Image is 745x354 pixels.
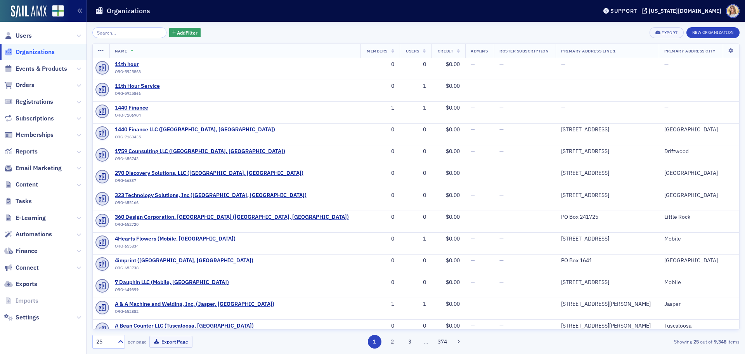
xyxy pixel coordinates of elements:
div: 0 [366,323,394,330]
div: [GEOGRAPHIC_DATA] [664,170,734,177]
a: 4Hearts Flowers (Mobile, [GEOGRAPHIC_DATA]) [115,235,236,242]
span: — [499,61,504,68]
div: 0 [405,61,426,68]
span: — [471,169,475,176]
span: Registrations [16,98,53,106]
span: Reports [16,147,38,156]
a: Exports [4,280,37,288]
a: 11th Hour Service [115,83,185,90]
div: 0 [405,257,426,264]
span: — [499,104,504,111]
a: Reports [4,147,38,156]
div: [STREET_ADDRESS] [561,170,653,177]
img: SailAMX [52,5,64,17]
div: 0 [366,214,394,221]
div: 1 [405,235,426,242]
div: 1 [405,105,426,112]
span: — [471,279,475,286]
span: — [471,300,475,307]
div: [STREET_ADDRESS] [561,126,653,133]
span: Orders [16,81,35,89]
span: Admins [471,48,488,54]
span: — [499,82,504,89]
div: Little Rock [664,214,734,221]
a: Memberships [4,131,54,139]
span: Primary Address Line 1 [561,48,616,54]
span: Roster Subscription [499,48,549,54]
span: Tasks [16,197,32,206]
div: ORG-5925863 [115,69,185,77]
span: Add Filter [177,29,198,36]
div: 1 [405,301,426,308]
div: 0 [366,126,394,133]
div: [STREET_ADDRESS] [561,235,653,242]
a: Content [4,180,38,189]
div: 1 [366,105,394,112]
div: ORG-652720 [115,222,349,230]
a: SailAMX [11,5,47,18]
div: Tuscaloosa [664,323,734,330]
span: — [561,104,565,111]
span: $0.00 [446,82,460,89]
span: — [471,257,475,264]
a: 1440 Finance [115,105,185,112]
div: 0 [366,257,394,264]
span: — [499,148,504,155]
span: 1759 Counsulting LLC (Driftwood, TX) [115,148,285,155]
div: ORG-7168435 [115,134,275,142]
div: 0 [405,192,426,199]
span: E-Learning [16,214,46,222]
span: — [664,61,669,68]
div: 0 [366,83,394,90]
span: $0.00 [446,257,460,264]
button: 374 [436,335,449,349]
a: Users [4,31,32,40]
div: PO Box 1641 [561,257,653,264]
span: A Bean Counter LLC (Tuscaloosa, AL) [115,323,254,330]
a: Orders [4,81,35,89]
span: — [499,279,504,286]
span: $0.00 [446,104,460,111]
div: ORG-66837 [115,178,303,186]
a: Tasks [4,197,32,206]
a: 11th hour [115,61,185,68]
a: E-Learning [4,214,46,222]
div: 0 [405,279,426,286]
a: Finance [4,247,38,255]
span: Content [16,180,38,189]
span: — [471,126,475,133]
span: Connect [16,263,39,272]
span: … [421,338,431,345]
div: PO Box 241725 [561,214,653,221]
div: [GEOGRAPHIC_DATA] [664,257,734,264]
span: Memberships [16,131,54,139]
span: $0.00 [446,235,460,242]
span: $0.00 [446,61,460,68]
button: Export Page [149,336,192,348]
span: — [499,126,504,133]
div: Export [662,31,677,35]
a: New Organization [686,28,740,35]
a: Email Marketing [4,164,62,173]
div: ORG-656743 [115,156,285,164]
strong: 25 [692,338,700,345]
span: Members [367,48,388,54]
span: Organizations [16,48,55,56]
span: $0.00 [446,213,460,220]
div: 0 [366,235,394,242]
a: Organizations [4,48,55,56]
span: — [664,82,669,89]
button: [US_STATE][DOMAIN_NAME] [642,8,724,14]
a: 7 Dauphin LLC (Mobile, [GEOGRAPHIC_DATA]) [115,279,229,286]
div: Support [610,7,637,14]
div: 0 [405,148,426,155]
div: 0 [366,61,394,68]
div: 0 [405,170,426,177]
span: — [499,192,504,199]
span: Automations [16,230,52,239]
div: [GEOGRAPHIC_DATA] [664,192,734,199]
span: Exports [16,280,37,288]
span: — [499,322,504,329]
a: 4imprint ([GEOGRAPHIC_DATA], [GEOGRAPHIC_DATA]) [115,257,253,264]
